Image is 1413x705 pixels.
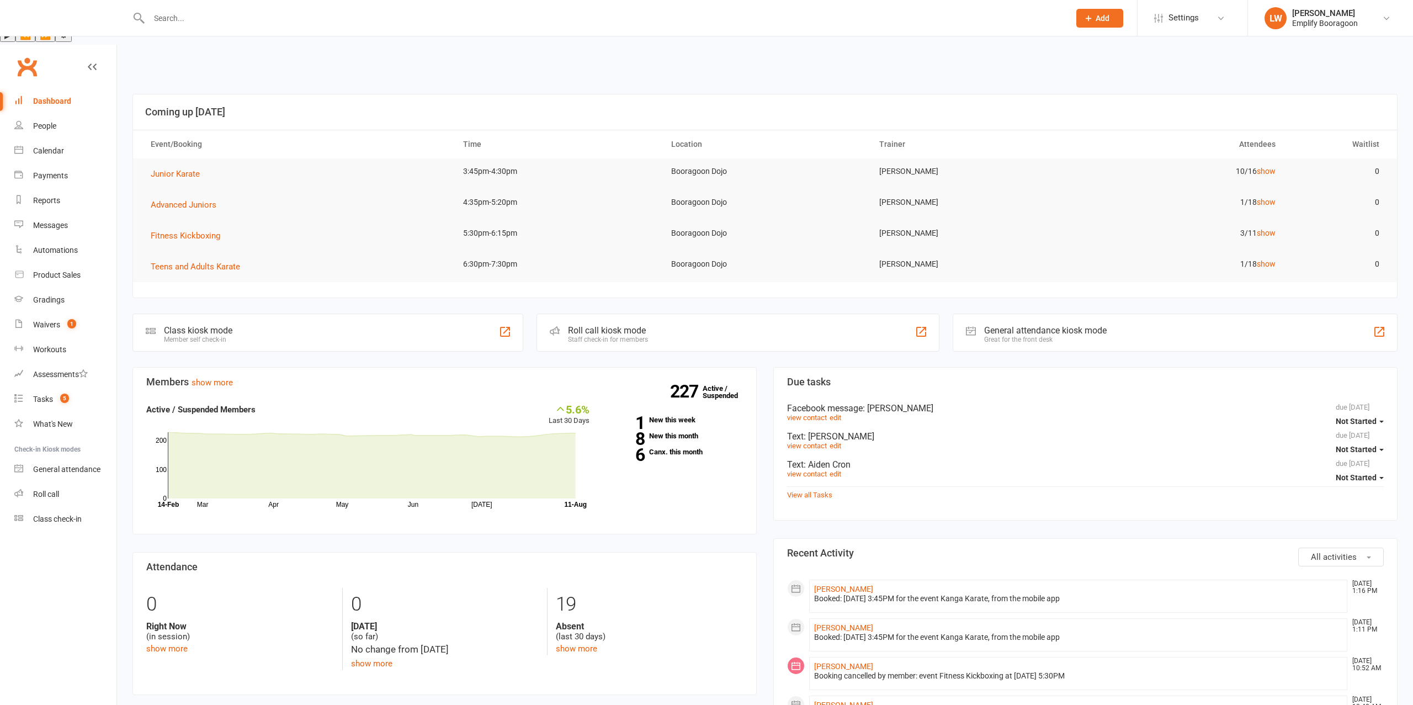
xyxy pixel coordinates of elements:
[556,621,743,632] strong: Absent
[1076,9,1123,28] button: Add
[146,621,334,642] div: (in session)
[869,189,1077,215] td: [PERSON_NAME]
[1292,18,1358,28] div: Emplify Booragoon
[14,139,116,163] a: Calendar
[453,251,661,277] td: 6:30pm-7:30pm
[568,336,648,343] div: Staff check-in for members
[14,238,116,263] a: Automations
[151,169,200,179] span: Junior Karate
[814,633,1342,642] div: Booked: [DATE] 3:45PM for the event Kanga Karate, from the mobile app
[164,336,232,343] div: Member self check-in
[814,585,873,593] a: [PERSON_NAME]
[14,188,116,213] a: Reports
[1336,468,1384,487] button: Not Started
[1077,189,1285,215] td: 1/18
[869,220,1077,246] td: [PERSON_NAME]
[787,491,832,499] a: View all Tasks
[869,251,1077,277] td: [PERSON_NAME]
[1347,619,1383,633] time: [DATE] 1:11 PM
[1336,445,1377,454] span: Not Started
[556,621,743,642] div: (last 30 days)
[151,167,208,181] button: Junior Karate
[14,89,116,114] a: Dashboard
[351,621,538,632] strong: [DATE]
[1285,251,1390,277] td: 0
[14,362,116,387] a: Assessments
[60,394,69,403] span: 5
[453,158,661,184] td: 3:45pm-4:30pm
[146,644,188,654] a: show more
[146,405,256,415] strong: Active / Suspended Members
[351,659,392,669] a: show more
[1168,6,1199,30] span: Settings
[151,231,220,241] span: Fitness Kickboxing
[787,403,1384,414] div: Facebook message
[33,146,64,155] div: Calendar
[1096,14,1109,23] span: Add
[549,403,589,415] div: 5.6%
[1285,130,1390,158] th: Waitlist
[1257,229,1276,237] a: show
[549,403,589,427] div: Last 30 Days
[1336,439,1384,459] button: Not Started
[661,158,869,184] td: Booragoon Dojo
[33,196,60,205] div: Reports
[814,623,873,632] a: [PERSON_NAME]
[1292,8,1358,18] div: [PERSON_NAME]
[151,198,224,211] button: Advanced Juniors
[33,171,68,180] div: Payments
[14,507,116,532] a: Class kiosk mode
[830,470,841,478] a: edit
[787,377,1384,388] h3: Due tasks
[787,431,1384,442] div: Text
[14,457,116,482] a: General attendance kiosk mode
[33,271,81,279] div: Product Sales
[1077,130,1285,158] th: Attendees
[33,515,82,523] div: Class check-in
[703,377,751,407] a: 227Active / Suspended
[984,325,1107,336] div: General attendance kiosk mode
[984,336,1107,343] div: Great for the front desk
[863,403,933,414] span: : [PERSON_NAME]
[1077,251,1285,277] td: 1/18
[146,377,743,388] h3: Members
[787,414,827,422] a: view contact
[787,548,1384,559] h3: Recent Activity
[661,220,869,246] td: Booragoon Dojo
[606,447,645,463] strong: 6
[1257,198,1276,206] a: show
[14,387,116,412] a: Tasks 5
[556,644,597,654] a: show more
[151,229,228,242] button: Fitness Kickboxing
[13,53,41,81] a: Clubworx
[14,482,116,507] a: Roll call
[14,213,116,238] a: Messages
[787,442,827,450] a: view contact
[33,345,66,354] div: Workouts
[1285,220,1390,246] td: 0
[606,448,743,455] a: 6Canx. this month
[661,251,869,277] td: Booragoon Dojo
[14,312,116,337] a: Waivers 1
[141,130,453,158] th: Event/Booking
[661,189,869,215] td: Booragoon Dojo
[33,320,60,329] div: Waivers
[1285,189,1390,215] td: 0
[151,260,248,273] button: Teens and Adults Karate
[145,107,1385,118] h3: Coming up [DATE]
[814,662,873,671] a: [PERSON_NAME]
[1298,548,1384,566] button: All activities
[14,288,116,312] a: Gradings
[804,431,874,442] span: : [PERSON_NAME]
[14,412,116,437] a: What's New
[14,263,116,288] a: Product Sales
[33,420,73,428] div: What's New
[14,337,116,362] a: Workouts
[814,594,1342,603] div: Booked: [DATE] 3:45PM for the event Kanga Karate, from the mobile app
[1336,473,1377,482] span: Not Started
[151,262,240,272] span: Teens and Adults Karate
[869,158,1077,184] td: [PERSON_NAME]
[804,459,851,470] span: : Aiden Cron
[33,395,53,404] div: Tasks
[606,415,645,431] strong: 1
